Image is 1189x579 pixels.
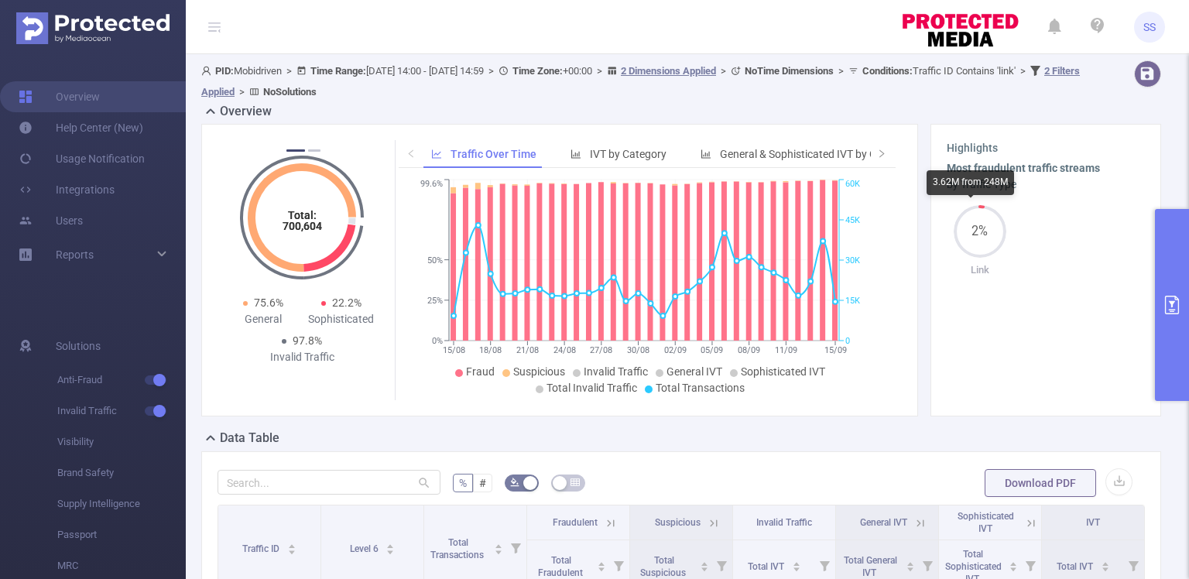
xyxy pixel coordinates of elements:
div: by Traffic Type [947,176,1145,193]
span: 97.8% [293,334,322,347]
div: Sophisticated [302,311,380,327]
span: > [1016,65,1030,77]
i: icon: caret-down [792,565,800,570]
span: General IVT [860,517,907,528]
tspan: 11/09 [775,345,797,355]
span: > [716,65,731,77]
h2: Data Table [220,429,279,447]
tspan: 05/09 [701,345,723,355]
span: % [459,477,467,489]
span: Sophisticated IVT [958,511,1014,534]
span: IVT [1086,517,1100,528]
tspan: 700,604 [283,220,322,232]
i: icon: bg-colors [510,478,519,487]
div: Sort [597,560,606,569]
tspan: 15K [845,296,860,306]
b: Conditions : [862,65,913,77]
span: Supply Intelligence [57,488,186,519]
img: Protected Media [16,12,170,44]
span: 22.2% [332,296,361,309]
i: icon: caret-down [287,548,296,553]
i: icon: caret-up [792,560,800,564]
div: Sort [385,542,395,551]
tspan: 50% [427,255,443,266]
span: Traffic Over Time [451,148,536,160]
span: > [834,65,848,77]
i: icon: caret-up [701,560,709,564]
span: General IVT [666,365,722,378]
tspan: 24/08 [553,345,576,355]
tspan: 25% [427,296,443,306]
p: Link [947,262,1013,278]
i: icon: caret-up [1101,560,1109,564]
span: Total IVT [748,561,786,572]
u: 2 Dimensions Applied [621,65,716,77]
span: Solutions [56,331,101,361]
tspan: 15/09 [824,345,847,355]
a: Usage Notification [19,143,145,174]
span: Invalid Traffic [584,365,648,378]
i: icon: caret-down [1009,565,1018,570]
a: Reports [56,239,94,270]
span: Suspicious [655,517,701,528]
div: 3.62M from 248M [927,170,1014,195]
i: icon: left [406,149,416,158]
span: IVT by Category [590,148,666,160]
span: Fraudulent [553,517,598,528]
b: Time Zone: [512,65,563,77]
tspan: 99.6% [420,180,443,190]
i: icon: caret-up [495,542,503,546]
button: 2 [308,149,320,152]
h2: Overview [220,102,272,121]
i: icon: table [571,478,580,487]
span: Total Fraudulent [538,555,585,578]
tspan: 0 [845,336,850,346]
tspan: 27/08 [590,345,612,355]
span: Fraud [466,365,495,378]
a: Users [19,205,83,236]
span: > [235,86,249,98]
span: Passport [57,519,186,550]
tspan: 21/08 [516,345,539,355]
span: Total Suspicious [640,555,688,578]
span: General & Sophisticated IVT by Category [720,148,913,160]
span: 2% [954,225,1006,238]
div: Sort [287,542,296,551]
span: Total IVT [1057,561,1095,572]
b: No Time Dimensions [745,65,834,77]
h3: Highlights [947,140,1145,156]
tspan: 02/09 [664,345,687,355]
i: icon: bar-chart [571,149,581,159]
span: Visibility [57,427,186,457]
i: icon: caret-down [701,565,709,570]
i: icon: caret-down [386,548,395,553]
div: Sort [1009,560,1018,569]
tspan: 45K [845,215,860,225]
span: Suspicious [513,365,565,378]
span: Total Transactions [656,382,745,394]
span: Traffic ID Contains 'link' [862,65,1016,77]
tspan: 08/09 [738,345,760,355]
tspan: 60K [845,180,860,190]
span: Anti-Fraud [57,365,186,396]
b: Time Range: [310,65,366,77]
i: icon: caret-down [1101,565,1109,570]
i: icon: caret-up [386,542,395,546]
i: icon: caret-down [495,548,503,553]
span: Brand Safety [57,457,186,488]
tspan: 18/08 [479,345,502,355]
b: Most fraudulent traffic streams [947,162,1100,174]
button: 1 [286,149,305,152]
div: Invalid Traffic [263,349,341,365]
span: Traffic ID [242,543,282,554]
span: > [484,65,499,77]
span: SS [1143,12,1156,43]
i: icon: line-chart [431,149,442,159]
div: General [224,311,302,327]
i: icon: caret-up [906,560,915,564]
button: Download PDF [985,469,1096,497]
span: 75.6% [254,296,283,309]
span: Invalid Traffic [756,517,812,528]
span: Invalid Traffic [57,396,186,427]
i: icon: caret-up [598,560,606,564]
